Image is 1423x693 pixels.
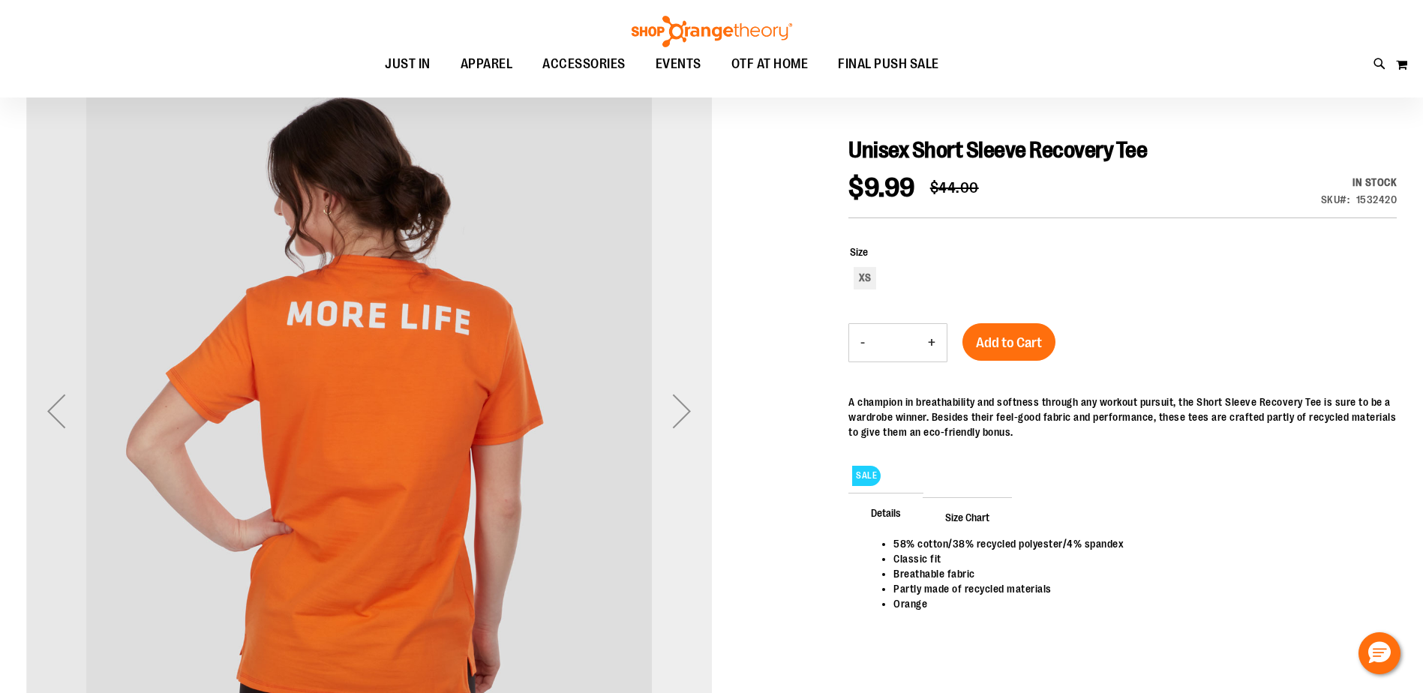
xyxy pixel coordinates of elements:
[848,172,915,203] span: $9.99
[893,551,1382,566] li: Classic fit
[731,47,809,81] span: OTF AT HOME
[976,334,1042,351] span: Add to Cart
[848,493,923,532] span: Details
[716,47,824,82] a: OTF AT HOME
[893,566,1382,581] li: Breathable fabric
[917,324,947,361] button: Increase product quantity
[923,497,1012,536] span: Size Chart
[461,47,513,81] span: APPAREL
[629,16,794,47] img: Shop Orangetheory
[850,246,868,258] span: Size
[854,267,876,289] div: XS
[852,466,881,486] span: SALE
[823,47,954,82] a: FINAL PUSH SALE
[527,47,641,82] a: ACCESSORIES
[1356,192,1397,207] div: 1532420
[1358,632,1400,674] button: Hello, have a question? Let’s chat.
[962,323,1055,361] button: Add to Cart
[1321,193,1350,205] strong: SKU
[542,47,626,81] span: ACCESSORIES
[838,47,939,81] span: FINAL PUSH SALE
[893,596,1382,611] li: Orange
[446,47,528,81] a: APPAREL
[893,581,1382,596] li: Partly made of recycled materials
[930,179,979,196] span: $44.00
[656,47,701,81] span: EVENTS
[1321,175,1397,190] div: In stock
[385,47,431,81] span: JUST IN
[848,394,1397,439] div: A champion in breathability and softness through any workout pursuit, the Short Sleeve Recovery T...
[641,47,716,82] a: EVENTS
[370,47,446,82] a: JUST IN
[848,137,1147,163] span: Unisex Short Sleeve Recovery Tee
[1321,175,1397,190] div: Availability
[893,536,1382,551] li: 58% cotton/38% recycled polyester/4% spandex
[876,325,917,361] input: Product quantity
[849,324,876,361] button: Decrease product quantity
